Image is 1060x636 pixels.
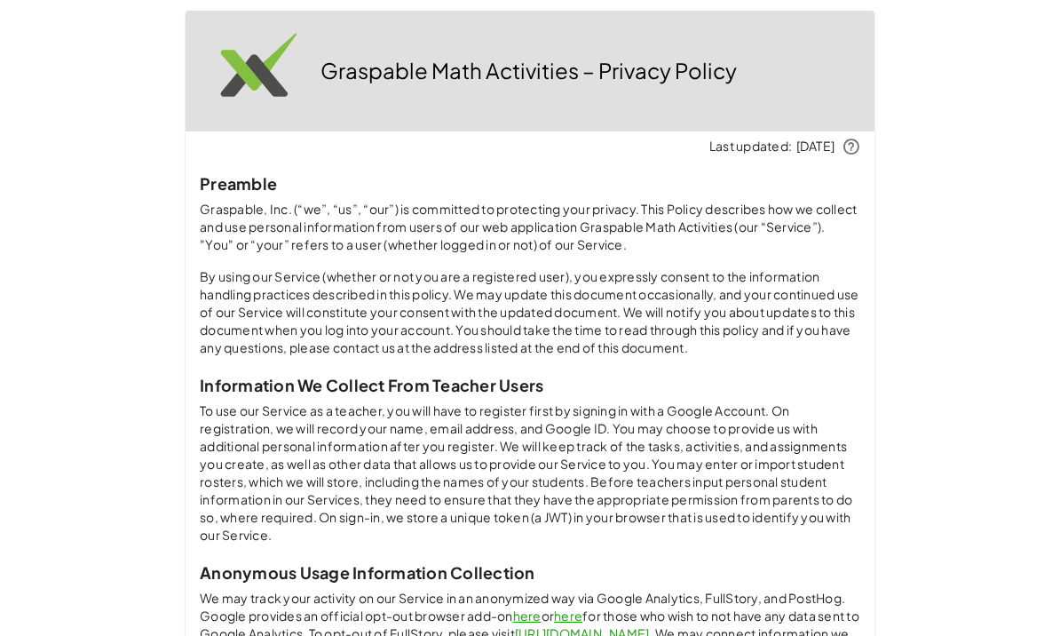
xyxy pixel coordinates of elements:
p: By using our Service (whether or not you are a registered user), you expressly consent to the inf... [200,268,860,357]
div: Graspable Math Activities – Privacy Policy [186,11,874,131]
h3: Anonymous Usage Information Collection [200,562,860,583]
h3: Information We Collect From Teacher Users [200,375,860,395]
p: Last updated: [DATE] [200,138,860,155]
h3: Preamble [200,173,860,194]
img: gm-logo-CxLEg8GM.svg [200,18,306,124]
a: here [513,608,542,624]
a: here [554,608,582,624]
p: Graspable, Inc. (“we”, “us”, “our”) is committed to protecting your privacy. This Policy describe... [200,201,860,254]
p: To use our Service as a teacher, you will have to register first by signing in with a Google Acco... [200,402,860,545]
